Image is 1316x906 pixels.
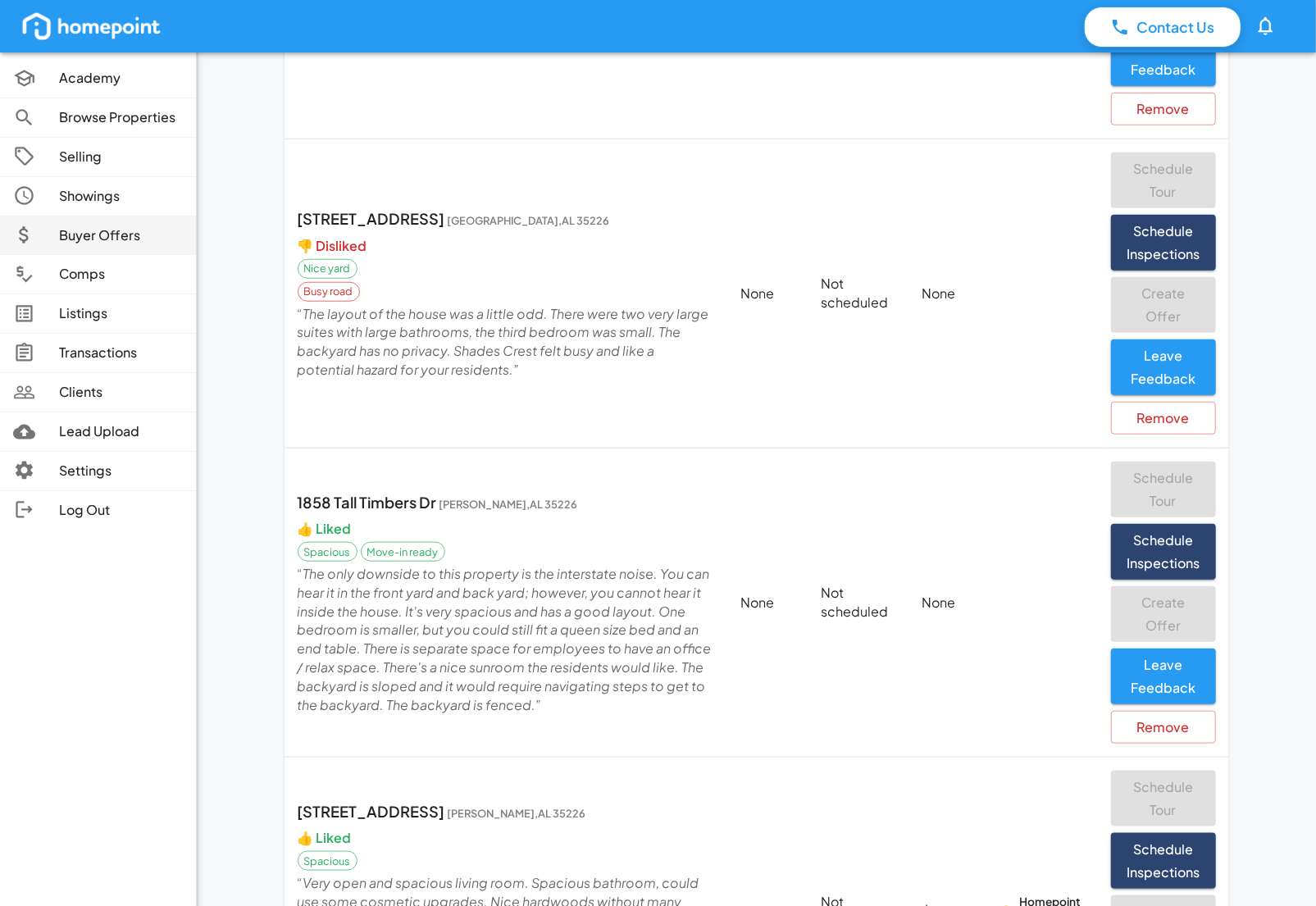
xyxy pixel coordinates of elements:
button: Remove [1111,93,1216,125]
p: [STREET_ADDRESS] [298,800,714,822]
p: “ The layout of the house was a little odd. There were two very large suites with large bathrooms... [298,305,714,380]
p: [STREET_ADDRESS] [298,207,714,230]
p: Contact Us [1137,16,1215,38]
span: You have a pending offer on another property. [1111,277,1216,333]
p: Buyer Offers [59,226,183,245]
img: homepoint_logo_white.png [20,10,163,43]
button: Schedule Inspections [1111,215,1216,271]
button: Leave Feedback [1111,30,1216,86]
p: Showings [59,187,183,206]
button: Schedule Inspections [1111,524,1216,580]
p: None [740,594,795,612]
p: Lead Upload [59,422,183,441]
p: 👍 Liked [298,520,352,539]
span: You have a pending offer on another property. [1111,586,1216,642]
p: Browse Properties [59,108,183,127]
span: Spacious [298,544,357,559]
p: Clients [59,383,183,402]
p: Not scheduled [821,275,895,312]
p: 👍 Liked [298,829,352,848]
p: Selling [59,148,183,166]
p: None [922,285,1085,303]
p: “ The only downside to this property is the interstate noise. You can hear it in the front yard a... [298,565,714,715]
span: [GEOGRAPHIC_DATA] , AL 35226 [448,214,610,227]
p: 👎 Disliked [298,237,367,256]
p: Transactions [59,344,183,362]
span: Move-in ready [362,544,444,559]
span: Busy road [298,284,359,298]
button: Leave Feedback [1111,649,1216,704]
p: Comps [59,265,183,284]
span: Spacious [298,854,357,868]
p: Settings [59,462,183,480]
p: None [740,285,795,303]
span: [PERSON_NAME] , AL 35226 [448,807,586,820]
span: Nice yard [298,261,357,275]
span: [PERSON_NAME] , AL 35226 [439,498,578,511]
button: Remove [1111,711,1216,744]
p: 1858 Tall Timbers Dr [298,491,714,513]
p: Not scheduled [821,584,895,621]
button: Remove [1111,402,1216,435]
p: Listings [59,304,183,323]
button: Leave Feedback [1111,339,1216,395]
p: None [922,594,1085,612]
p: Academy [59,69,183,88]
button: Schedule Inspections [1111,833,1216,889]
p: Log Out [59,501,183,520]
